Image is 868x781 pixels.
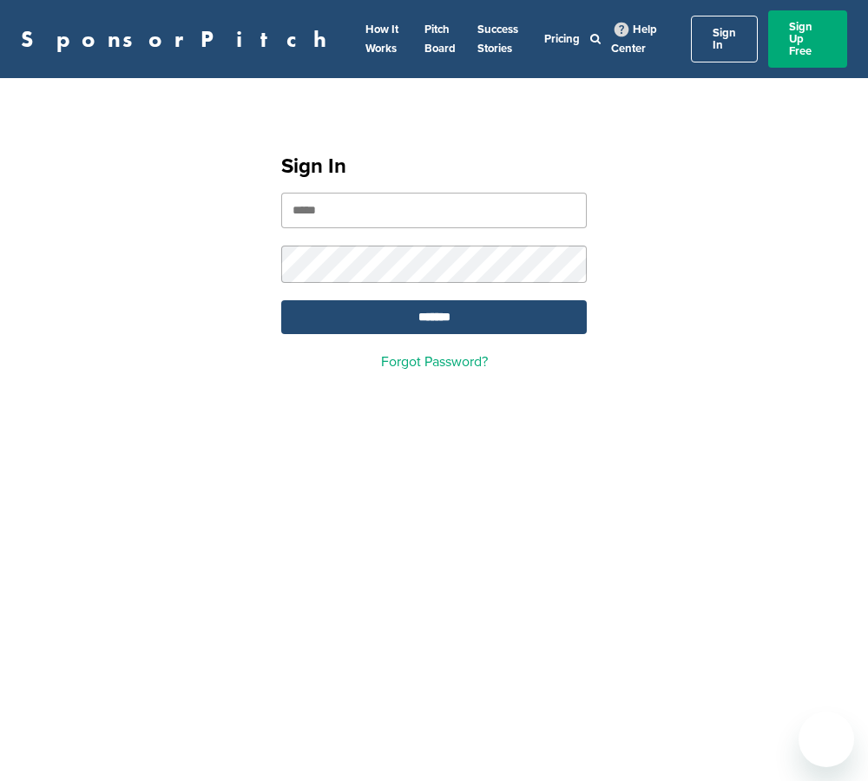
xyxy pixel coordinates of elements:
a: Pricing [544,32,580,46]
a: SponsorPitch [21,28,338,50]
a: Help Center [611,19,657,59]
a: How It Works [365,23,398,56]
a: Pitch Board [424,23,456,56]
a: Success Stories [477,23,518,56]
a: Forgot Password? [381,353,488,371]
h1: Sign In [281,151,587,182]
a: Sign Up Free [768,10,847,68]
iframe: Button to launch messaging window [799,712,854,767]
a: Sign In [691,16,758,62]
